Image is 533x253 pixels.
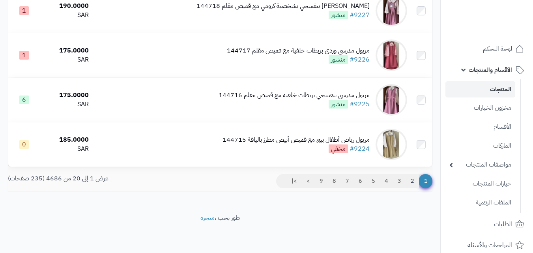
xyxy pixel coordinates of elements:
[2,174,220,183] div: عرض 1 إلى 20 من 4686 (235 صفحات)
[219,91,370,100] div: مريول مدرسي بنفسجي بربطات خلفية مع قميص مقلم 144716
[353,174,367,188] a: 6
[406,174,419,188] a: 2
[376,129,407,160] img: مريول رياض أطفال بيج مع قميص أبيض مطرز بالياقة 144715
[19,51,29,60] span: 1
[445,194,515,211] a: الملفات الرقمية
[196,2,370,11] div: [PERSON_NAME] بنفسجي بشخصية كرومي مع قميص مقلم 144718
[329,144,348,153] span: مخفي
[43,46,89,55] div: 175.0000
[376,84,407,116] img: مريول مدرسي بنفسجي بربطات خلفية مع قميص مقلم 144716
[350,10,370,20] a: #9227
[445,156,515,173] a: مواصفات المنتجات
[286,174,302,188] a: >|
[445,39,528,58] a: لوحة التحكم
[43,100,89,109] div: SAR
[376,39,407,71] img: مريول مدرسي وردي بربطات خلفية مع قميص مقلم 144717
[301,174,315,188] a: >
[200,213,215,223] a: متجرة
[445,175,515,192] a: خيارات المنتجات
[43,55,89,64] div: SAR
[19,6,29,15] span: 1
[43,135,89,144] div: 185.0000
[43,11,89,20] div: SAR
[469,64,512,75] span: الأقسام والمنتجات
[419,174,432,188] span: 1
[350,55,370,64] a: #9226
[380,174,393,188] a: 4
[445,99,515,116] a: مخزون الخيارات
[445,215,528,234] a: الطلبات
[483,43,512,54] span: لوحة التحكم
[327,174,341,188] a: 8
[445,81,515,97] a: المنتجات
[468,240,512,251] span: المراجعات والأسئلة
[393,174,406,188] a: 3
[329,11,348,19] span: منشور
[445,118,515,135] a: الأقسام
[494,219,512,230] span: الطلبات
[350,99,370,109] a: #9225
[340,174,354,188] a: 7
[43,144,89,154] div: SAR
[43,91,89,100] div: 175.0000
[19,140,29,149] span: 0
[350,144,370,154] a: #9224
[43,2,89,11] div: 190.0000
[329,100,348,109] span: منشور
[227,46,370,55] div: مريول مدرسي وردي بربطات خلفية مع قميص مقلم 144717
[445,137,515,154] a: الماركات
[329,55,348,64] span: منشور
[314,174,328,188] a: 9
[367,174,380,188] a: 5
[19,96,29,104] span: 6
[223,135,370,144] div: مريول رياض أطفال بيج مع قميص أبيض مطرز بالياقة 144715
